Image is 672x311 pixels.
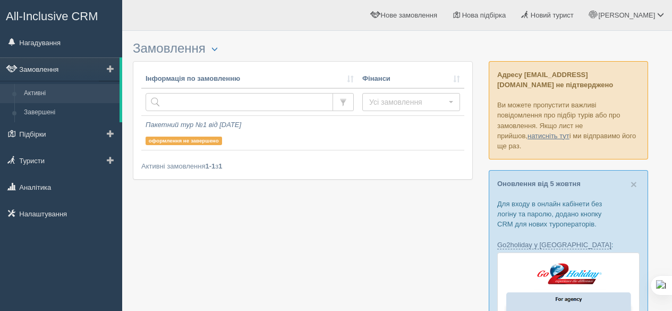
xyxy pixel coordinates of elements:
[462,11,506,19] span: Нова підбірка
[146,74,354,84] a: Інформація по замовленню
[206,162,216,170] b: 1-1
[497,240,640,250] p: :
[631,178,637,190] span: ×
[598,11,655,19] span: [PERSON_NAME]
[141,116,358,150] a: Пакетний тур №1 від [DATE] оформлення не завершено
[381,11,437,19] span: Нове замовлення
[497,180,581,188] a: Оновлення від 5 жовтня
[528,132,569,140] a: натисніть тут
[146,121,241,129] i: Пакетний тур №1 від [DATE]
[6,10,98,23] span: All-Inclusive CRM
[531,11,574,19] span: Новий турист
[497,71,613,89] b: Адресу [EMAIL_ADDRESS][DOMAIN_NAME] не підтверджено
[497,241,611,249] a: Go2holiday у [GEOGRAPHIC_DATA]
[146,93,333,111] input: Пошук за номером замовлення, ПІБ або паспортом туриста
[362,74,460,84] a: Фінанси
[19,84,120,103] a: Активні
[218,162,222,170] b: 1
[497,199,640,229] p: Для входу в онлайн кабінети без логіну та паролю, додано кнопку CRM для нових туроператорів.
[369,97,446,107] span: Усі замовлення
[489,61,648,159] p: Ви можете пропустити важливі повідомлення про підбір турів або про замовлення. Якщо лист не прийш...
[19,103,120,122] a: Завершені
[133,41,473,56] h3: Замовлення
[631,179,637,190] button: Close
[1,1,122,30] a: All-Inclusive CRM
[362,93,460,111] button: Усі замовлення
[141,161,464,171] div: Активні замовлення з
[146,137,222,145] p: оформлення не завершено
